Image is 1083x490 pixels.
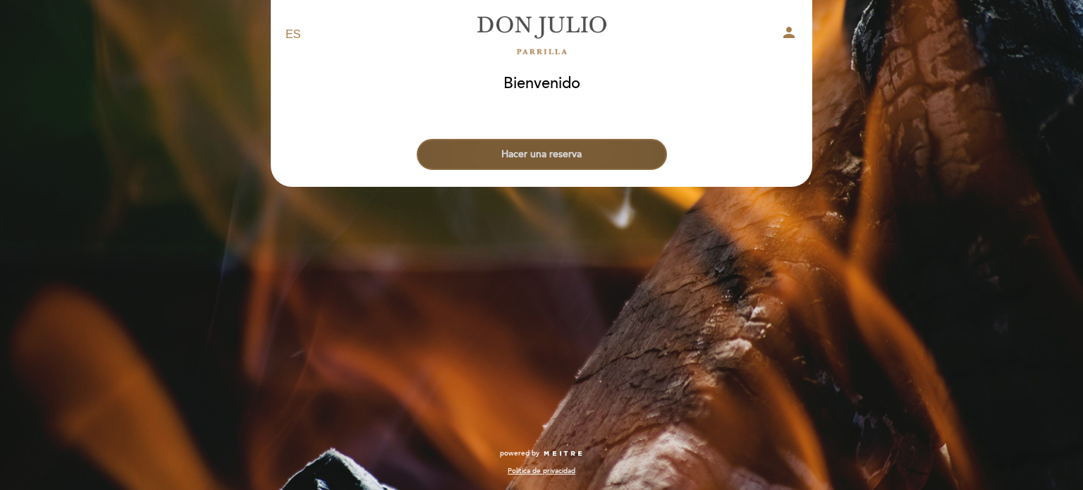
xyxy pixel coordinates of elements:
img: MEITRE [543,451,583,458]
h1: Bienvenido [503,75,580,92]
a: Política de privacidad [508,466,575,476]
a: [PERSON_NAME] [453,16,630,54]
button: person [781,24,797,46]
a: powered by [500,448,583,458]
button: Hacer una reserva [417,139,667,170]
span: powered by [500,448,539,458]
i: person [781,24,797,41]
